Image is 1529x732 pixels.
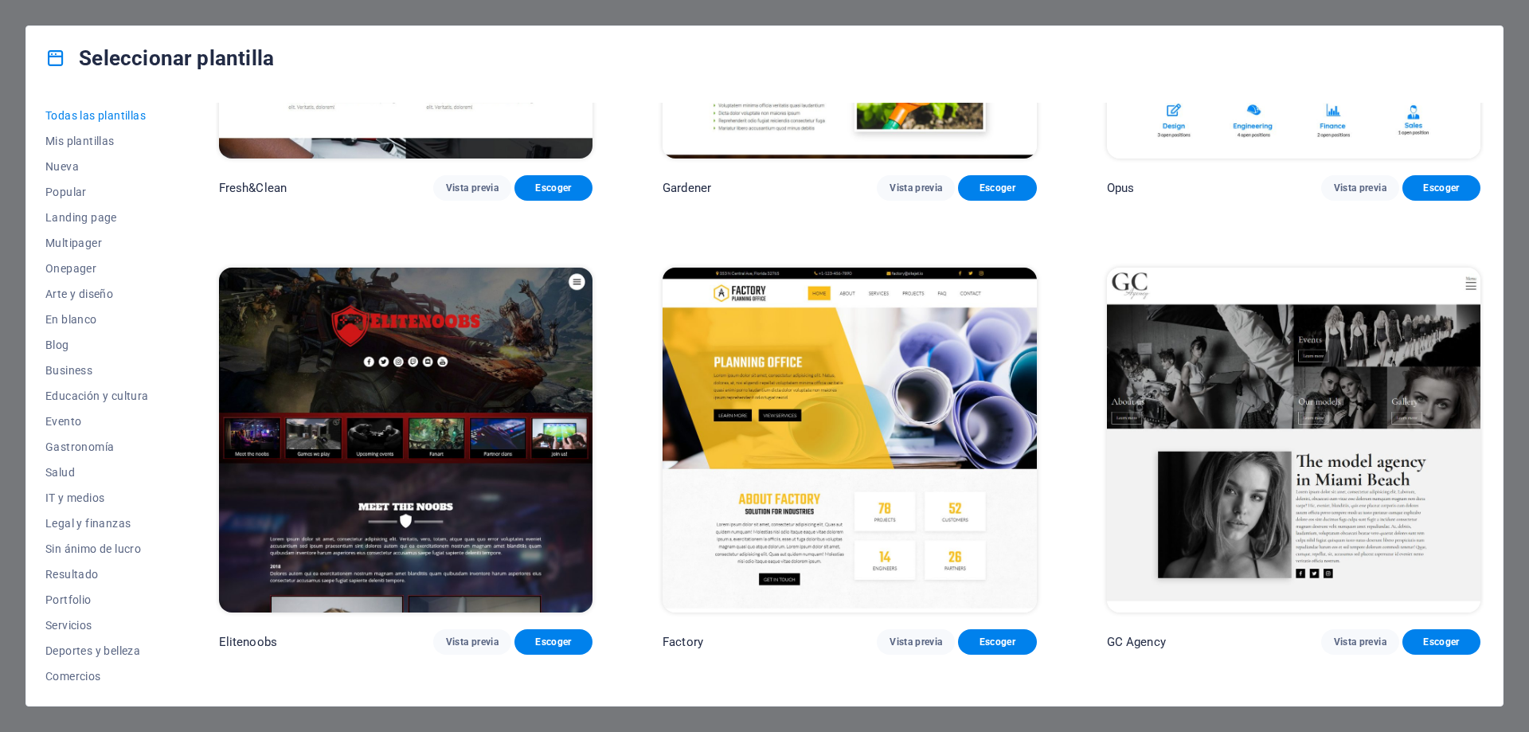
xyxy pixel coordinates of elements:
[1402,629,1480,655] button: Escoger
[45,613,149,638] button: Servicios
[433,175,511,201] button: Vista previa
[45,128,149,154] button: Mis plantillas
[1107,180,1135,196] p: Opus
[45,415,149,428] span: Evento
[45,460,149,485] button: Salud
[45,154,149,179] button: Nueva
[45,262,149,275] span: Onepager
[45,536,149,562] button: Sin ánimo de lucro
[45,179,149,205] button: Popular
[45,409,149,434] button: Evento
[971,636,1023,648] span: Escoger
[1334,182,1386,194] span: Vista previa
[45,313,149,326] span: En blanco
[45,440,149,453] span: Gastronomía
[45,670,149,683] span: Comercios
[45,619,149,632] span: Servicios
[45,593,149,606] span: Portfolio
[45,186,149,198] span: Popular
[45,434,149,460] button: Gastronomía
[514,175,592,201] button: Escoger
[45,103,149,128] button: Todas las plantillas
[45,211,149,224] span: Landing page
[45,511,149,536] button: Legal y finanzas
[45,562,149,587] button: Resultado
[877,175,955,201] button: Vista previa
[45,466,149,479] span: Salud
[45,364,149,377] span: Business
[1107,634,1166,650] p: GC Agency
[45,638,149,663] button: Deportes y belleza
[1334,636,1386,648] span: Vista previa
[663,634,703,650] p: Factory
[1321,175,1399,201] button: Vista previa
[45,205,149,230] button: Landing page
[45,230,149,256] button: Multipager
[446,636,499,648] span: Vista previa
[45,542,149,555] span: Sin ánimo de lucro
[219,634,277,650] p: Elitenoobs
[45,339,149,351] span: Blog
[45,587,149,613] button: Portfolio
[45,281,149,307] button: Arte y diseño
[433,629,511,655] button: Vista previa
[527,182,580,194] span: Escoger
[1415,636,1468,648] span: Escoger
[45,45,274,71] h4: Seleccionar plantilla
[1402,175,1480,201] button: Escoger
[45,485,149,511] button: IT y medios
[446,182,499,194] span: Vista previa
[45,383,149,409] button: Educación y cultura
[45,517,149,530] span: Legal y finanzas
[45,389,149,402] span: Educación y cultura
[958,629,1036,655] button: Escoger
[45,644,149,657] span: Deportes y belleza
[890,182,942,194] span: Vista previa
[45,288,149,300] span: Arte y diseño
[45,491,149,504] span: IT y medios
[45,332,149,358] button: Blog
[45,358,149,383] button: Business
[958,175,1036,201] button: Escoger
[45,237,149,249] span: Multipager
[877,629,955,655] button: Vista previa
[890,636,942,648] span: Vista previa
[527,636,580,648] span: Escoger
[663,180,711,196] p: Gardener
[971,182,1023,194] span: Escoger
[45,663,149,689] button: Comercios
[1321,629,1399,655] button: Vista previa
[45,256,149,281] button: Onepager
[663,268,1036,613] img: Factory
[219,268,592,613] img: Elitenoobs
[45,109,149,122] span: Todas las plantillas
[45,160,149,173] span: Nueva
[45,307,149,332] button: En blanco
[514,629,592,655] button: Escoger
[45,568,149,581] span: Resultado
[219,180,287,196] p: Fresh&Clean
[45,135,149,147] span: Mis plantillas
[1107,268,1480,613] img: GC Agency
[1415,182,1468,194] span: Escoger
